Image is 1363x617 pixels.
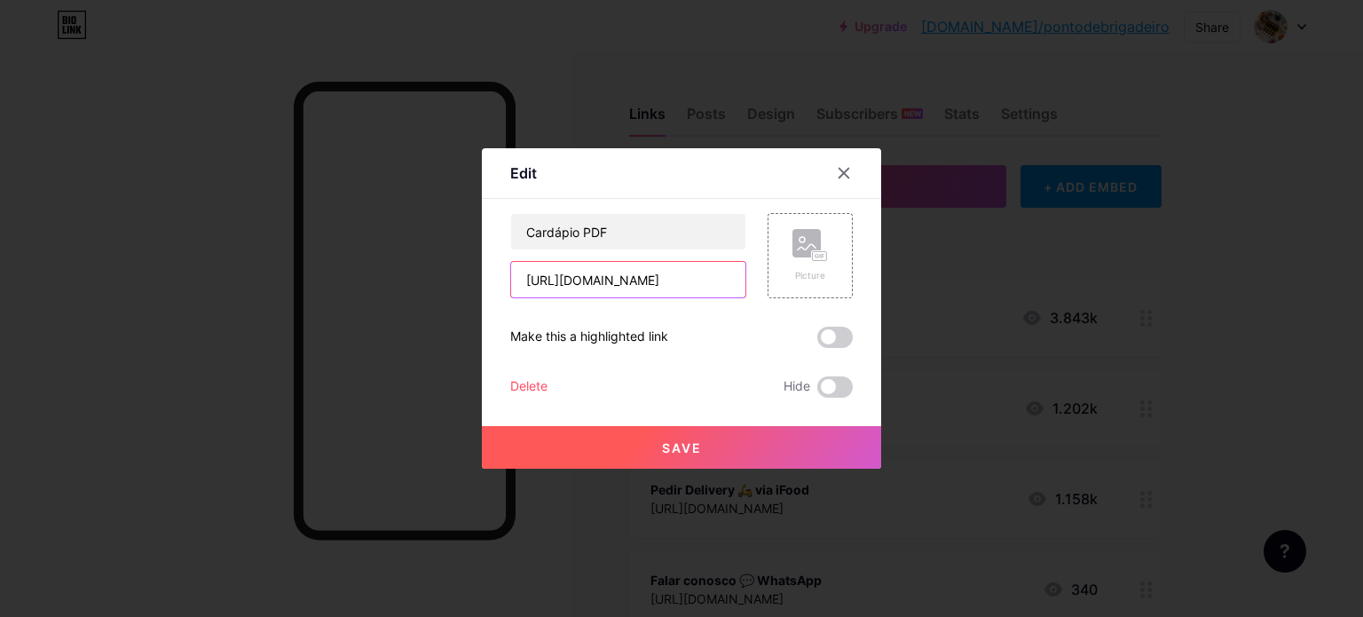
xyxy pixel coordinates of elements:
div: Delete [510,376,548,398]
input: URL [511,262,745,297]
div: Edit [510,162,537,184]
input: Title [511,214,745,249]
span: Save [662,440,702,455]
div: Make this a highlighted link [510,327,668,348]
span: Hide [784,376,810,398]
div: Picture [792,269,828,282]
button: Save [482,426,881,469]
